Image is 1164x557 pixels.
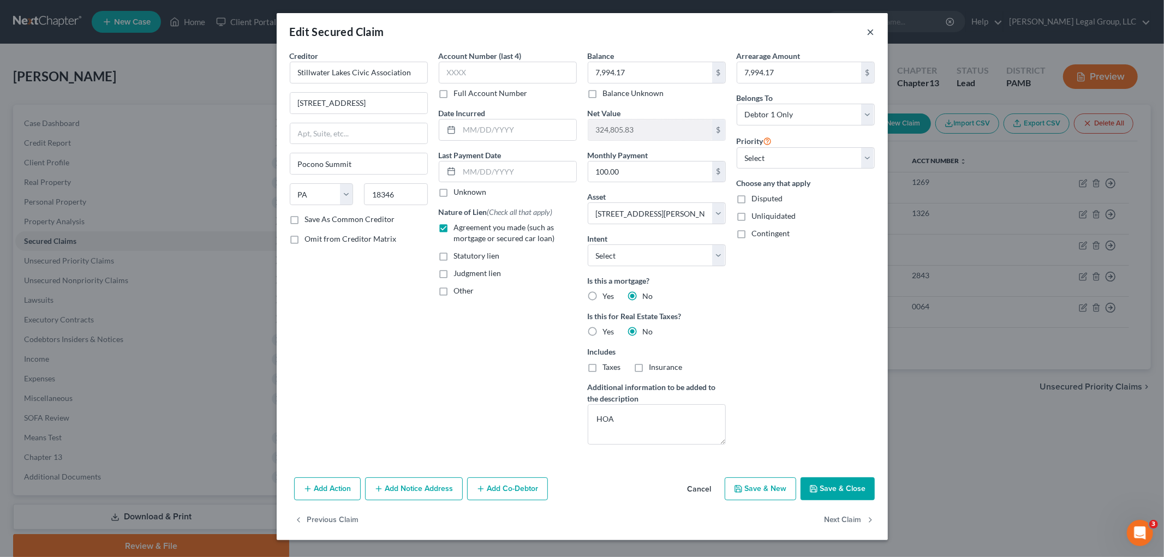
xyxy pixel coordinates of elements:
input: 0.00 [737,62,861,83]
span: Judgment lien [454,268,502,278]
label: Account Number (last 4) [439,50,522,62]
input: Enter address... [290,93,427,113]
label: Includes [588,346,726,357]
button: × [867,25,875,38]
input: MM/DD/YYYY [459,161,576,182]
input: 0.00 [588,161,712,182]
span: (Check all that apply) [487,207,553,217]
span: Search for help [22,185,88,197]
span: Help [173,368,190,375]
img: Profile image for Sara [107,17,129,39]
span: Statutory lien [454,251,500,260]
div: $ [861,62,874,83]
button: Messages [73,340,145,384]
button: Help [146,340,218,384]
button: Add Co-Debtor [467,477,548,500]
span: Yes [603,327,614,336]
button: Add Action [294,477,361,500]
input: XXXX [439,62,577,83]
label: Monthly Payment [588,149,648,161]
div: $ [712,119,725,140]
span: 3 [1149,520,1158,529]
button: Save & Close [801,477,875,500]
label: Full Account Number [454,88,528,99]
label: Priority [737,134,772,147]
input: 0.00 [588,119,712,140]
input: Apt, Suite, etc... [290,123,427,144]
label: Save As Common Creditor [305,214,395,225]
div: Form Preview Helper [22,262,183,274]
p: Hi there! [22,77,196,96]
span: Creditor [290,51,319,61]
button: Next Claim [825,509,875,532]
div: Send us a message [22,137,182,149]
span: No [643,291,653,301]
iframe: Intercom live chat [1127,520,1153,546]
div: $ [712,161,725,182]
div: Amendments [16,278,202,298]
span: Home [24,368,49,375]
label: Arrearage Amount [737,50,801,62]
button: Save & New [725,477,796,500]
button: Search for help [16,180,202,202]
label: Date Incurred [439,107,486,119]
span: Asset [588,192,606,201]
label: Balance Unknown [603,88,664,99]
span: Omit from Creditor Matrix [305,234,397,243]
div: Send us a messageWe typically reply in a few hours [11,128,207,170]
label: Balance [588,50,614,62]
input: MM/DD/YYYY [459,119,576,140]
label: Unknown [454,187,487,197]
span: Messages [91,368,128,375]
span: Agreement you made (such as mortgage or secured car loan) [454,223,555,243]
div: Attorney's Disclosure of Compensation [22,242,183,254]
span: Disputed [752,194,783,203]
span: Unliquidated [752,211,796,220]
label: Choose any that apply [737,177,875,189]
button: Add Notice Address [365,477,463,500]
div: Statement of Financial Affairs - Payments Made in the Last 90 days [16,206,202,238]
span: Insurance [649,362,683,372]
div: Close [188,17,207,37]
label: Net Value [588,107,621,119]
img: Profile image for Lindsey [148,17,170,39]
div: $ [712,62,725,83]
label: Intent [588,233,608,244]
p: How can we help? [22,96,196,115]
div: We typically reply in a few hours [22,149,182,160]
button: Previous Claim [294,509,359,532]
img: logo [22,25,85,34]
input: Enter city... [290,153,427,174]
label: Nature of Lien [439,206,553,218]
input: Search creditor by name... [290,62,428,83]
span: No [643,327,653,336]
span: Contingent [752,229,790,238]
div: Attorney's Disclosure of Compensation [16,238,202,258]
span: Other [454,286,474,295]
div: Statement of Financial Affairs - Payments Made in the Last 90 days [22,211,183,233]
input: 0.00 [588,62,712,83]
label: Is this for Real Estate Taxes? [588,310,726,322]
img: Profile image for Emma [128,17,150,39]
span: Taxes [603,362,621,372]
label: Last Payment Date [439,149,502,161]
div: Edit Secured Claim [290,24,384,39]
button: Cancel [679,478,720,500]
span: Yes [603,291,614,301]
div: Form Preview Helper [16,258,202,278]
input: Enter zip... [364,183,428,205]
span: Belongs To [737,93,773,103]
label: Is this a mortgage? [588,275,726,286]
div: Amendments [22,283,183,294]
label: Additional information to be added to the description [588,381,726,404]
